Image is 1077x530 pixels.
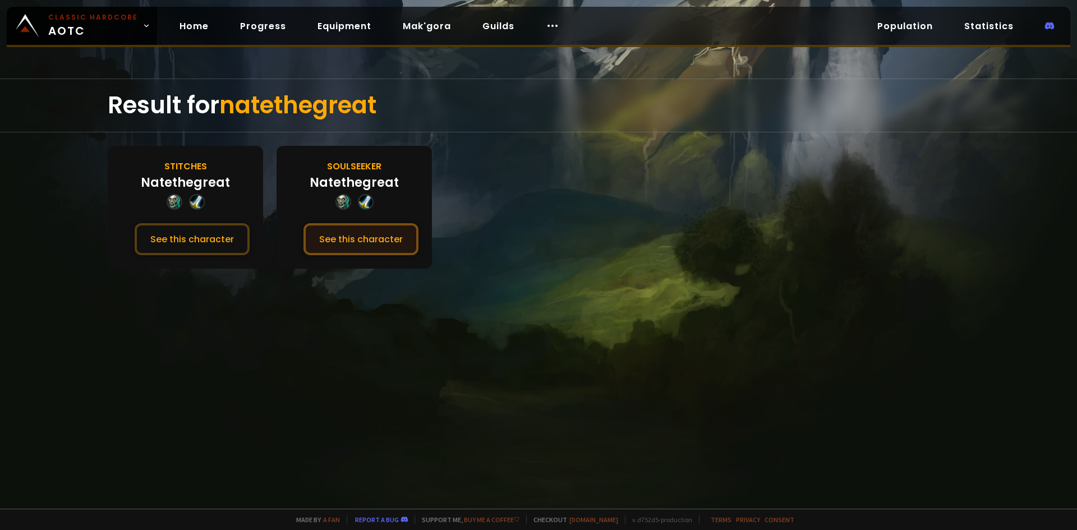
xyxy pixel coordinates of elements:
a: Terms [711,515,731,524]
div: Natethegreat [310,173,399,192]
a: Buy me a coffee [464,515,519,524]
span: Support me, [415,515,519,524]
a: [DOMAIN_NAME] [569,515,618,524]
a: Mak'gora [394,15,460,38]
a: Privacy [736,515,760,524]
a: Home [171,15,218,38]
a: Report a bug [355,515,399,524]
button: See this character [135,223,250,255]
span: natethegreat [219,89,376,122]
span: v. d752d5 - production [625,515,692,524]
a: Classic HardcoreAOTC [7,7,157,45]
a: Equipment [309,15,380,38]
a: Statistics [955,15,1023,38]
a: Progress [231,15,295,38]
a: Guilds [473,15,523,38]
div: Soulseeker [327,159,381,173]
a: a fan [323,515,340,524]
div: Stitches [164,159,207,173]
span: Made by [289,515,340,524]
button: See this character [303,223,418,255]
small: Classic Hardcore [48,12,138,22]
a: Consent [765,515,794,524]
a: Population [868,15,942,38]
span: Checkout [526,515,618,524]
div: Natethegreat [141,173,230,192]
div: Result for [108,79,969,132]
span: AOTC [48,12,138,39]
